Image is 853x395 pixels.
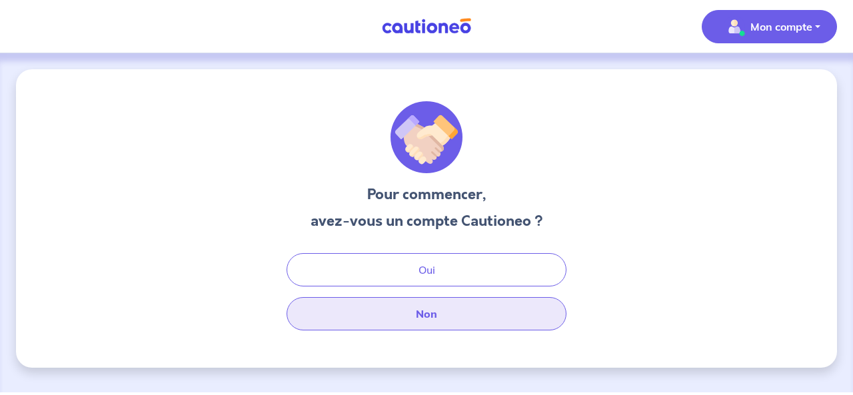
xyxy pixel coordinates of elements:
[311,210,543,232] h3: avez-vous un compte Cautioneo ?
[287,253,566,286] button: Oui
[377,18,476,35] img: Cautioneo
[287,297,566,330] button: Non
[311,184,543,205] h3: Pour commencer,
[724,16,745,37] img: illu_account_valid_menu.svg
[702,10,837,43] button: illu_account_valid_menu.svgMon compte
[391,101,462,173] img: illu_welcome.svg
[750,19,812,35] p: Mon compte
